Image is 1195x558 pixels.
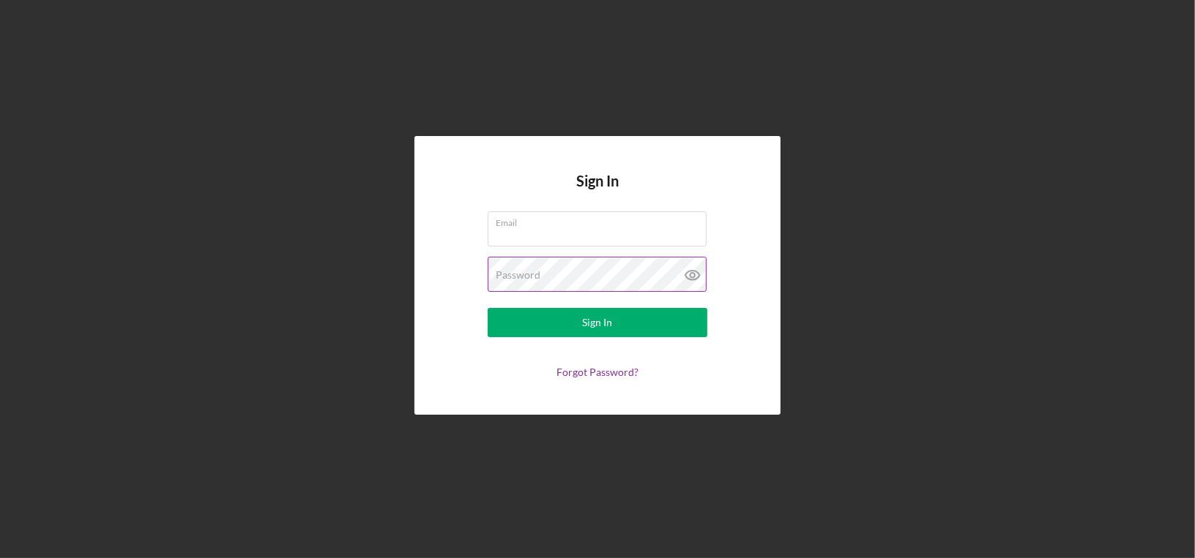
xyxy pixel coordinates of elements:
button: Sign In [488,308,707,337]
a: Forgot Password? [556,366,639,378]
h4: Sign In [576,173,619,211]
div: Sign In [583,308,613,337]
label: Password [496,269,540,281]
label: Email [496,212,707,228]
